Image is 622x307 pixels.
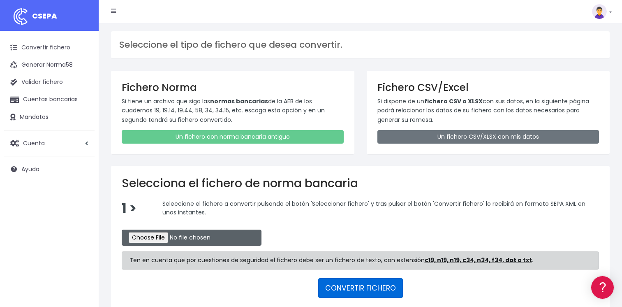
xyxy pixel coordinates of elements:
[318,278,403,298] button: CONVERTIR FICHERO
[8,210,156,223] a: API
[592,4,607,19] img: profile
[8,130,156,142] a: Videotutoriales
[8,104,156,117] a: Formatos
[122,200,136,217] span: 1 >
[8,117,156,130] a: Problemas habituales
[23,139,45,147] span: Cuenta
[4,160,95,178] a: Ayuda
[8,163,156,171] div: Facturación
[4,91,95,108] a: Cuentas bancarias
[10,6,31,27] img: logo
[119,40,601,50] h3: Seleccione el tipo de fichero que desea convertir.
[122,130,344,144] a: Un fichero con norma bancaria antiguo
[425,256,532,264] strong: c19, n19, n19, c34, n34, f34, dat o txt
[4,135,95,152] a: Cuenta
[8,220,156,235] button: Contáctanos
[32,11,57,21] span: CSEPA
[113,237,158,245] a: POWERED BY ENCHANT
[8,198,156,205] div: Programadores
[21,165,39,173] span: Ayuda
[8,57,156,65] div: Información general
[210,97,268,105] strong: normas bancarias
[4,74,95,91] a: Validar fichero
[122,177,599,191] h2: Selecciona el fichero de norma bancaria
[4,109,95,126] a: Mandatos
[162,199,585,216] span: Seleccione el fichero a convertir pulsando el botón 'Seleccionar fichero' y tras pulsar el botón ...
[8,70,156,83] a: Información general
[8,91,156,99] div: Convertir ficheros
[377,81,599,93] h3: Fichero CSV/Excel
[377,130,599,144] a: Un fichero CSV/XLSX con mis datos
[122,97,344,124] p: Si tiene un archivo que siga las de la AEB de los cuadernos 19, 19.14, 19.44, 58, 34, 34.15, etc....
[377,97,599,124] p: Si dispone de un con sus datos, en la siguiente página podrá relacionar los datos de su fichero c...
[122,81,344,93] h3: Fichero Norma
[122,251,599,270] div: Ten en cuenta que por cuestiones de seguridad el fichero debe ser un fichero de texto, con extens...
[4,39,95,56] a: Convertir fichero
[4,56,95,74] a: Generar Norma58
[8,142,156,155] a: Perfiles de empresas
[424,97,483,105] strong: fichero CSV o XLSX
[8,177,156,189] a: General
